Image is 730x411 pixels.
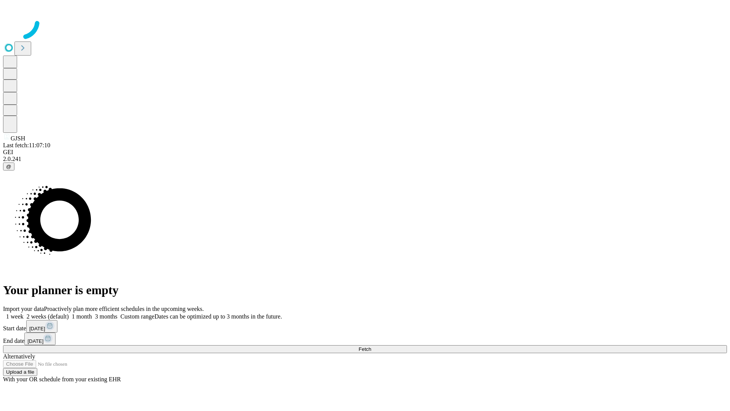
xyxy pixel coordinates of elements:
[26,320,57,333] button: [DATE]
[6,164,11,169] span: @
[3,283,727,297] h1: Your planner is empty
[24,333,56,345] button: [DATE]
[154,313,282,320] span: Dates can be optimized up to 3 months in the future.
[3,345,727,353] button: Fetch
[27,338,43,344] span: [DATE]
[3,333,727,345] div: End date
[95,313,117,320] span: 3 months
[3,149,727,156] div: GEI
[72,313,92,320] span: 1 month
[359,346,371,352] span: Fetch
[3,353,35,360] span: Alternatively
[29,326,45,331] span: [DATE]
[3,306,44,312] span: Import your data
[6,313,24,320] span: 1 week
[3,162,14,170] button: @
[3,142,50,148] span: Last fetch: 11:07:10
[3,156,727,162] div: 2.0.241
[3,376,121,382] span: With your OR schedule from your existing EHR
[11,135,25,142] span: GJSH
[3,320,727,333] div: Start date
[121,313,154,320] span: Custom range
[3,368,37,376] button: Upload a file
[44,306,204,312] span: Proactively plan more efficient schedules in the upcoming weeks.
[27,313,69,320] span: 2 weeks (default)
